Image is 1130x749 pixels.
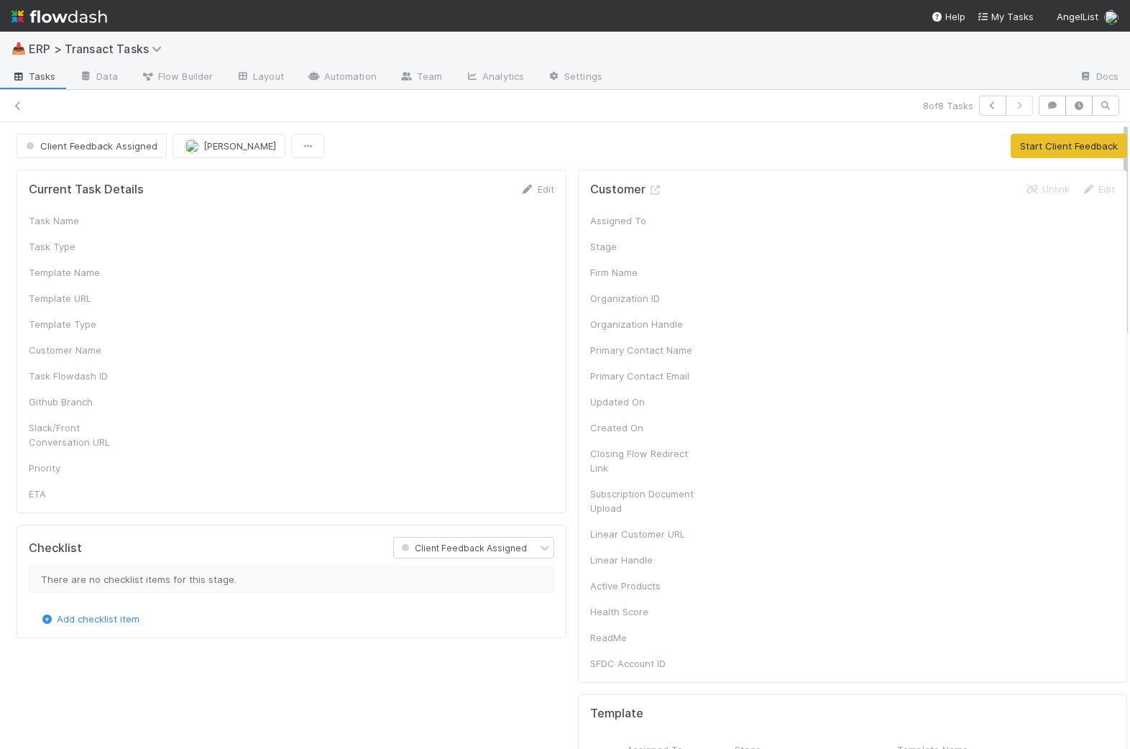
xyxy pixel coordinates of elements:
a: Flow Builder [129,66,224,89]
button: [PERSON_NAME] [173,134,285,158]
div: Subscription Document Upload [590,487,698,515]
a: Edit [1081,183,1115,195]
a: Add checklist item [40,613,139,625]
span: 8 of 8 Tasks [923,98,973,113]
div: Primary Contact Name [590,343,698,357]
div: Closing Flow Redirect Link [590,446,698,475]
div: Slack/Front Conversation URL [29,421,137,449]
div: Linear Customer URL [590,527,698,541]
h5: Customer [590,183,663,197]
button: Client Feedback Assigned [17,134,167,158]
div: Task Flowdash ID [29,369,137,383]
div: Organization Handle [590,317,698,331]
a: Data [68,66,129,89]
h5: Current Task Details [29,183,144,197]
img: avatar_ec9c1780-91d7-48bb-898e-5f40cebd5ff8.png [1104,10,1118,24]
button: Start Client Feedback [1011,134,1127,158]
div: Linear Handle [590,553,698,567]
a: Analytics [454,66,536,89]
div: Help [931,9,965,24]
div: Active Products [590,579,698,593]
span: Client Feedback Assigned [23,140,157,152]
div: Health Score [590,605,698,619]
span: Tasks [12,69,56,83]
div: Assigned To [590,213,698,228]
img: avatar_ec9c1780-91d7-48bb-898e-5f40cebd5ff8.png [185,139,199,153]
div: SFDC Account ID [590,656,698,671]
span: 📥 [12,42,26,55]
div: Firm Name [590,265,698,280]
a: Team [388,66,454,89]
div: Github Branch [29,395,137,409]
div: Created On [590,421,698,435]
div: Template Name [29,265,137,280]
a: Docs [1067,66,1130,89]
span: AngelList [1057,11,1098,22]
div: Organization ID [590,291,698,305]
a: Settings [536,66,614,89]
div: Customer Name [29,343,137,357]
a: Automation [295,66,388,89]
h5: Template [590,707,643,721]
div: Task Type [29,239,137,254]
div: Primary Contact Email [590,369,698,383]
div: ReadMe [590,630,698,645]
span: Flow Builder [141,69,213,83]
a: Edit [520,183,554,195]
a: My Tasks [977,9,1034,24]
div: There are no checklist items for this stage. [29,566,554,593]
span: ERP > Transact Tasks [29,42,169,56]
div: Stage [590,239,698,254]
div: Task Name [29,213,137,228]
a: Unlink [1025,183,1070,195]
h5: Checklist [29,541,82,556]
div: Template Type [29,317,137,331]
a: Layout [224,66,295,89]
img: logo-inverted-e16ddd16eac7371096b0.svg [12,4,107,29]
div: Priority [29,461,137,475]
span: Client Feedback Assigned [398,543,527,553]
div: Template URL [29,291,137,305]
div: Updated On [590,395,698,409]
span: My Tasks [977,11,1034,22]
span: [PERSON_NAME] [203,140,276,152]
div: ETA [29,487,137,501]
